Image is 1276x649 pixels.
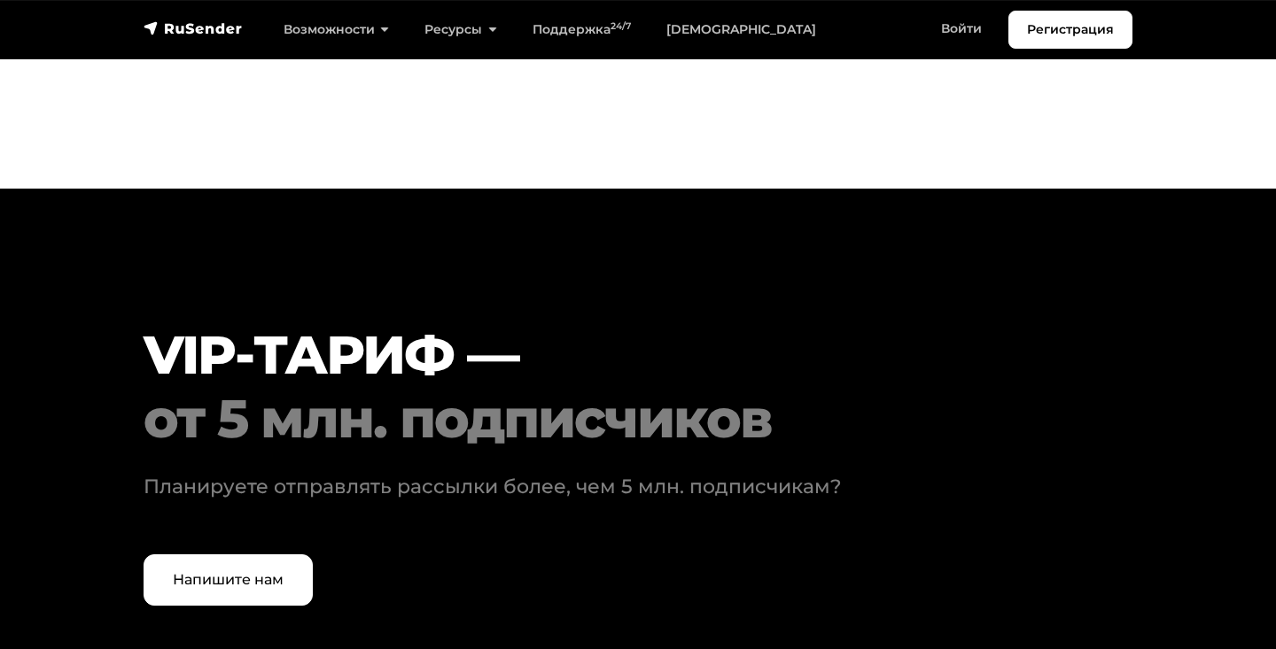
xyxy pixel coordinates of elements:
[144,19,243,37] img: RuSender
[923,11,1000,47] a: Войти
[144,554,313,606] a: Напишите нам
[144,323,1048,451] h2: VIP-ТАРИФ —
[649,12,834,48] a: [DEMOGRAPHIC_DATA]
[611,20,631,32] sup: 24/7
[1008,11,1132,49] a: Регистрация
[515,12,649,48] a: Поддержка24/7
[266,12,407,48] a: Возможности
[407,12,514,48] a: Ресурсы
[144,387,1048,451] div: от 5 млн. подписчиков
[144,472,1002,501] p: Планируете отправлять рассылки более, чем 5 млн. подписчикам?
